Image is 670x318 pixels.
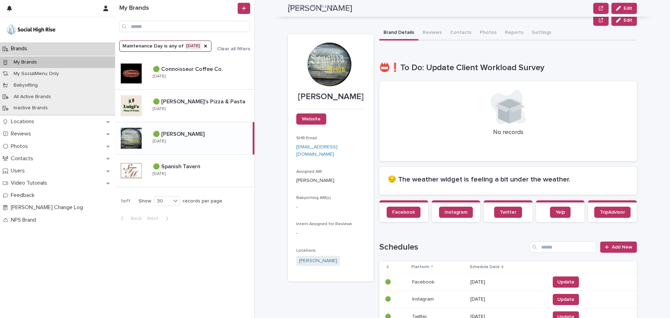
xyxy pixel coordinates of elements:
span: Facebook [392,210,415,215]
p: Brands [8,45,33,52]
p: Show [139,198,151,204]
a: Instagram [439,207,473,218]
p: [DATE] [153,74,165,79]
h2: 😔 The weather widget is feeling a bit under the weather. [388,175,628,184]
p: My SocialMenu Only [8,71,65,77]
img: o5DnuTxEQV6sW9jFYBBf [6,23,57,37]
p: Reviews [8,131,37,137]
p: - [296,204,365,211]
a: 🟢 Spanish Tavern🟢 Spanish Tavern [DATE] [115,155,254,187]
p: [DATE] [470,296,544,302]
span: TripAdvisor [600,210,625,215]
button: Update [553,276,579,288]
p: [PERSON_NAME] [296,177,365,184]
p: Facebook [412,278,436,285]
a: 🟢 Connoisseur Coffee Co.🟢 Connoisseur Coffee Co. [DATE] [115,57,254,90]
span: Edit [624,18,632,23]
p: [DATE] [470,279,544,285]
p: [DATE] [153,139,165,144]
span: Locations [296,249,316,253]
p: - [296,230,365,237]
p: Users [8,168,30,174]
button: Photos [476,26,501,40]
span: Yelp [556,210,565,215]
span: SHR Email [296,136,317,140]
p: My Brands [311,2,335,9]
span: Update [557,279,574,286]
a: Twitter [494,207,522,218]
span: Assigned AM [296,170,322,174]
p: 🟢 [385,278,392,285]
p: Inactive Brands [8,105,53,111]
a: Yelp [550,207,571,218]
p: [PERSON_NAME] [296,92,365,102]
a: Brands [288,1,304,9]
a: Add New [600,242,637,253]
p: 🟢 [385,295,392,302]
p: 1 of 1 [115,193,136,210]
tr: 🟢🟢 FacebookFacebook [DATE]Update [379,273,637,291]
p: 🟢 [PERSON_NAME]'s Pizza & Pasta [153,97,247,105]
p: Photos [8,143,33,150]
h1: 📛❗To Do: Update Client Workload Survey [379,63,637,73]
p: Locations [8,118,40,125]
p: Video Tutorials [8,180,53,186]
p: 🟢 [PERSON_NAME] [153,130,206,138]
p: Babysitting [8,82,43,88]
p: Contacts [8,155,39,162]
a: [EMAIL_ADDRESS][DOMAIN_NAME] [296,145,337,157]
span: Twitter [500,210,516,215]
p: My Brands [8,59,43,65]
button: Update [553,294,579,305]
p: Instagram [412,295,435,302]
span: Instagram [445,210,467,215]
button: Brand Details [379,26,418,40]
p: [DATE] [153,106,165,111]
tr: 🟢🟢 InstagramInstagram [DATE]Update [379,291,637,308]
p: All Active Brands [8,94,57,100]
p: Schedule Date [470,263,500,271]
p: 🟢 Connoisseur Coffee Co. [153,65,224,73]
p: Feedback [8,192,40,199]
p: [PERSON_NAME] Change Log [8,204,89,211]
span: Babysitting AM(s) [296,196,331,200]
input: Search [119,21,250,32]
div: 30 [154,198,171,205]
h1: Schedules [379,242,527,252]
a: [PERSON_NAME] [299,257,337,265]
span: Website [302,117,321,121]
button: Edit [611,15,637,26]
button: Reviews [418,26,446,40]
a: 🟢 [PERSON_NAME]🟢 [PERSON_NAME] [DATE] [115,122,254,155]
span: Clear all filters [217,46,250,51]
a: 🟢 [PERSON_NAME]'s Pizza & Pasta🟢 [PERSON_NAME]'s Pizza & Pasta [DATE] [115,90,254,122]
button: Reports [501,26,528,40]
span: Next [147,216,163,221]
button: Maintenance Day [119,40,211,52]
a: Facebook [387,207,420,218]
p: records per page [183,198,222,204]
p: 🟢 Spanish Tavern [153,162,202,170]
p: No records [388,129,628,136]
button: Contacts [446,26,476,40]
p: NPS Brand [8,217,42,223]
button: Clear all filters [211,46,250,51]
a: TripAdvisor [594,207,631,218]
span: Update [557,296,574,303]
input: Search [530,242,596,253]
span: Intern Assigned for Reviews [296,222,352,226]
button: Back [115,215,144,222]
span: Back [127,216,142,221]
h1: My Brands [119,5,236,12]
button: Next [144,215,174,222]
span: Add New [612,245,632,250]
button: Settings [528,26,556,40]
a: Website [296,113,326,125]
p: [DATE] [153,171,165,176]
p: Platform [411,263,429,271]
